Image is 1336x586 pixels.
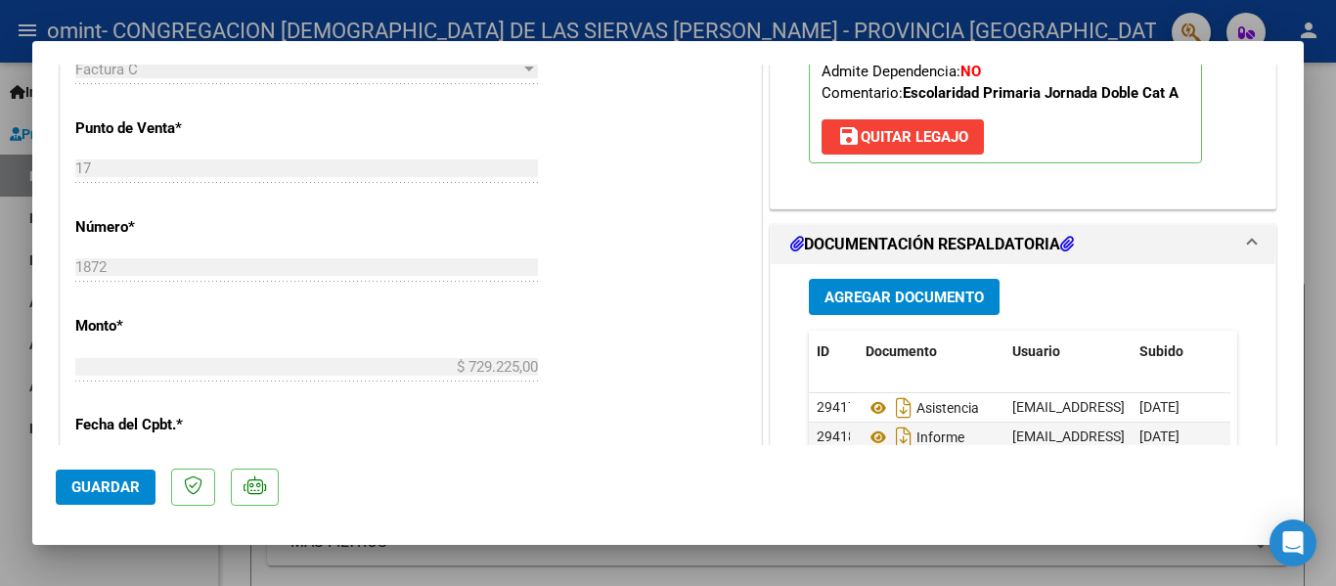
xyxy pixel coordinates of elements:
[1229,331,1327,373] datatable-header-cell: Acción
[817,428,856,444] span: 29418
[71,478,140,496] span: Guardar
[75,216,277,239] p: Número
[866,400,979,416] span: Asistencia
[75,117,277,140] p: Punto de Venta
[822,84,1179,102] span: Comentario:
[809,279,1000,315] button: Agregar Documento
[866,429,964,445] span: Informe
[817,399,856,415] span: 29417
[822,119,984,155] button: Quitar Legajo
[837,124,861,148] mat-icon: save
[1139,399,1180,415] span: [DATE]
[824,289,984,306] span: Agregar Documento
[1139,428,1180,444] span: [DATE]
[960,63,981,80] strong: NO
[1269,519,1316,566] div: Open Intercom Messenger
[790,233,1074,256] h1: DOCUMENTACIÓN RESPALDATORIA
[1004,331,1132,373] datatable-header-cell: Usuario
[1012,343,1060,359] span: Usuario
[1139,343,1183,359] span: Subido
[809,331,858,373] datatable-header-cell: ID
[866,343,937,359] span: Documento
[75,315,277,338] p: Monto
[75,61,138,78] span: Factura C
[891,422,916,453] i: Descargar documento
[771,225,1275,264] mat-expansion-panel-header: DOCUMENTACIÓN RESPALDATORIA
[891,392,916,424] i: Descargar documento
[75,414,277,436] p: Fecha del Cpbt.
[858,331,1004,373] datatable-header-cell: Documento
[56,470,156,505] button: Guardar
[817,343,829,359] span: ID
[1132,331,1229,373] datatable-header-cell: Subido
[837,128,968,146] span: Quitar Legajo
[903,84,1179,102] strong: Escolaridad Primaria Jornada Doble Cat A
